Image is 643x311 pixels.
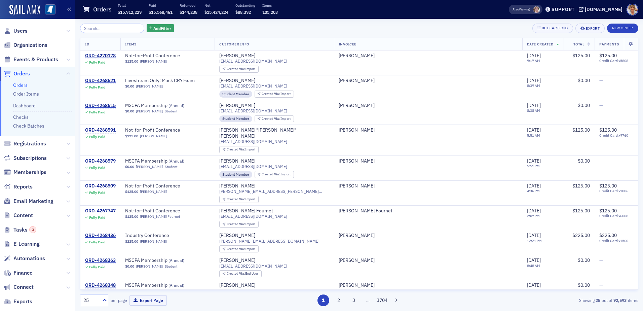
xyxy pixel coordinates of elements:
[219,208,273,214] div: [PERSON_NAME] Fournet
[219,164,287,169] span: [EMAIL_ADDRESS][DOMAIN_NAME]
[168,103,184,108] span: ( Annual )
[542,26,568,30] div: Bulk Actions
[627,4,638,15] span: Profile
[572,127,590,133] span: $125.00
[125,208,210,214] a: Not-for-Profit Conference
[125,103,210,109] a: MSCPA Membership (Annual)
[599,214,633,218] span: Credit Card x6008
[4,169,46,176] a: Memberships
[168,257,184,263] span: ( Annual )
[4,269,33,277] a: Finance
[227,67,256,71] div: Import
[219,189,329,194] span: [PERSON_NAME][EMAIL_ADDRESS][PERSON_NAME][DOMAIN_NAME]
[180,3,197,8] p: Refunded
[339,257,518,264] span: Joshua Alexander
[4,226,36,234] a: Tasks3
[527,263,540,268] time: 8:48 AM
[339,53,518,59] span: Harvey Tackett
[599,232,617,238] span: $225.00
[599,239,633,243] span: Credit Card x1560
[339,127,375,133] div: [PERSON_NAME]
[13,41,47,49] span: Organizations
[599,133,633,138] span: Credit Card x9760
[578,257,590,263] span: $0.00
[204,3,228,8] p: Net
[4,183,33,191] a: Reports
[527,102,541,108] span: [DATE]
[339,257,375,264] a: [PERSON_NAME]
[227,247,245,251] span: Created Via :
[572,183,590,189] span: $125.00
[4,198,53,205] a: Email Marketing
[219,139,287,144] span: [EMAIL_ADDRESS][DOMAIN_NAME]
[13,255,45,262] span: Automations
[4,283,34,291] a: Connect
[527,238,542,243] time: 12:21 PM
[4,154,47,162] a: Subscriptions
[13,240,40,248] span: E-Learning
[180,9,197,15] span: $144,238
[136,264,163,269] a: [PERSON_NAME]
[219,127,329,139] div: [PERSON_NAME] "[PERSON_NAME]" [PERSON_NAME]
[527,232,541,238] span: [DATE]
[129,295,167,306] button: Export Page
[578,77,590,83] span: $0.00
[227,197,245,201] span: Created Via :
[125,127,210,133] a: Not-for-Profit Conference
[599,189,633,193] span: Credit Card x1006
[219,103,255,109] a: [PERSON_NAME]
[575,24,605,33] button: Export
[227,271,245,276] span: Created Via :
[339,78,518,84] span: Kelsei Harris
[125,158,210,164] span: MSCPA Membership
[599,257,603,263] span: —
[89,191,105,195] div: Fully Paid
[527,127,541,133] span: [DATE]
[527,108,540,113] time: 8:38 AM
[513,7,519,11] div: Also
[227,222,256,226] div: Import
[85,233,116,239] a: ORD-4268436
[85,53,116,59] a: ORD-4270178
[89,240,105,244] div: Fully Paid
[227,148,256,151] div: Import
[219,158,255,164] a: [PERSON_NAME]
[595,297,602,303] strong: 25
[9,5,40,15] img: SailAMX
[165,109,178,113] div: Student
[136,84,163,89] a: [PERSON_NAME]
[125,158,210,164] a: MSCPA Membership (Annual)
[204,9,228,15] span: $15,424,224
[235,9,251,15] span: $88,392
[85,158,116,164] a: ORD-4268579
[339,282,375,288] a: [PERSON_NAME]
[13,140,46,147] span: Registrations
[599,127,617,133] span: $125.00
[85,208,116,214] a: ORD-4267747
[513,7,530,12] span: Viewing
[219,78,255,84] a: [PERSON_NAME]
[85,282,116,288] a: ORD-4268348
[607,25,638,31] a: New Order
[339,42,356,46] span: Invoicee
[85,78,116,84] a: ORD-4268621
[586,27,600,30] div: Export
[339,103,518,109] span: Kelsei Harris
[4,255,45,262] a: Automations
[599,77,603,83] span: —
[89,166,105,170] div: Fully Paid
[85,257,116,264] a: ORD-4268363
[140,214,180,219] a: [PERSON_NAME] Fournet
[125,264,134,269] span: $0.00
[219,183,255,189] div: [PERSON_NAME]
[125,165,134,169] span: $0.00
[219,83,287,89] span: [EMAIL_ADDRESS][DOMAIN_NAME]
[89,60,105,65] div: Fully Paid
[125,53,210,59] a: Not-for-Profit Conference
[339,127,518,133] span: Ken Wiandt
